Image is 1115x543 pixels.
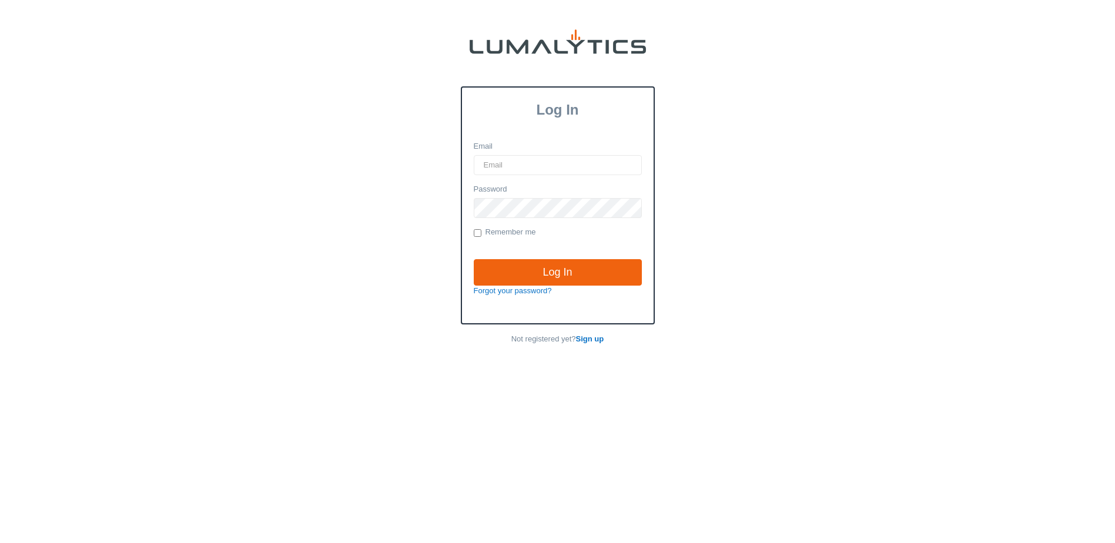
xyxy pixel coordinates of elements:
input: Log In [474,259,642,286]
a: Sign up [576,334,604,343]
p: Not registered yet? [461,334,655,345]
input: Email [474,155,642,175]
a: Forgot your password? [474,286,552,295]
label: Email [474,141,493,152]
label: Remember me [474,227,536,239]
label: Password [474,184,507,195]
input: Remember me [474,229,481,237]
h3: Log In [462,102,654,118]
img: lumalytics-black-e9b537c871f77d9ce8d3a6940f85695cd68c596e3f819dc492052d1098752254.png [470,29,646,54]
